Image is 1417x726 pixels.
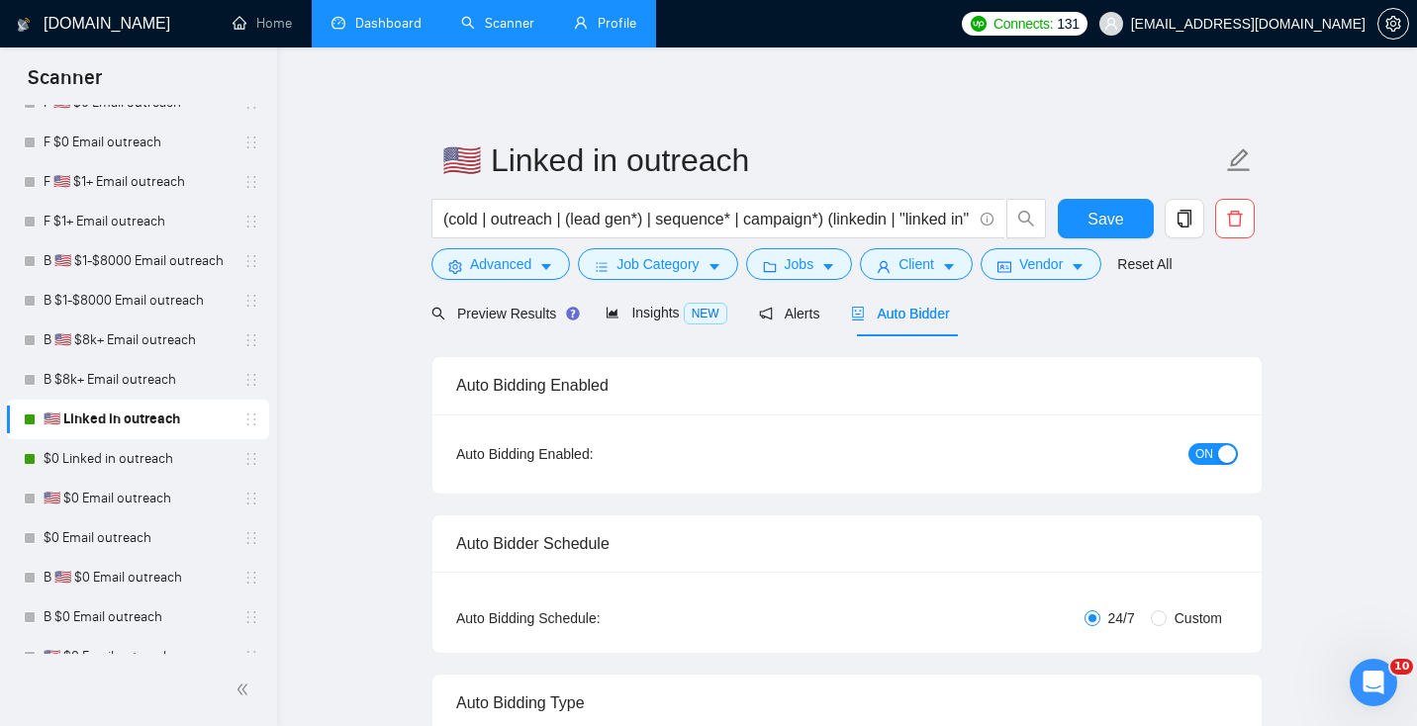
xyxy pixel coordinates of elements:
[456,443,716,465] div: Auto Bidding Enabled:
[763,259,777,274] span: folder
[461,15,534,32] a: searchScanner
[1058,199,1154,238] button: Save
[431,248,570,280] button: settingAdvancedcaret-down
[44,597,232,637] a: B $0 Email outreach
[1165,199,1204,238] button: copy
[243,530,259,546] span: holder
[456,515,1238,572] div: Auto Bidder Schedule
[1377,16,1409,32] a: setting
[1390,659,1413,675] span: 10
[1104,17,1118,31] span: user
[981,213,993,226] span: info-circle
[1006,199,1046,238] button: search
[851,307,865,320] span: robot
[1007,210,1045,227] span: search
[243,411,259,427] span: holder
[1071,259,1085,274] span: caret-down
[1057,13,1079,35] span: 131
[1215,199,1255,238] button: delete
[243,609,259,625] span: holder
[1167,607,1230,629] span: Custom
[759,306,820,321] span: Alerts
[606,306,619,319] span: area-chart
[578,248,737,280] button: barsJob Categorycaret-down
[44,518,232,558] a: $0 Email outreach
[243,253,259,269] span: holder
[1195,443,1213,465] span: ON
[997,259,1011,274] span: idcard
[12,63,118,105] span: Scanner
[564,305,582,322] div: Tooltip anchor
[443,207,972,231] input: Search Freelance Jobs...
[971,16,987,32] img: upwork-logo.png
[442,136,1222,185] input: Scanner name...
[243,332,259,348] span: holder
[431,306,574,321] span: Preview Results
[1350,659,1397,706] iframe: Intercom live chat
[331,15,422,32] a: dashboardDashboard
[17,9,31,41] img: logo
[233,15,292,32] a: homeHome
[44,637,232,677] a: 🇺🇸 $0 Email outreach
[981,248,1101,280] button: idcardVendorcaret-down
[44,479,232,518] a: 🇺🇸 $0 Email outreach
[243,491,259,506] span: holder
[785,253,814,275] span: Jobs
[44,320,232,360] a: B 🇺🇸 $8k+ Email outreach
[243,174,259,190] span: holder
[470,253,531,275] span: Advanced
[44,400,232,439] a: 🇺🇸 Linked in outreach
[1087,207,1123,231] span: Save
[877,259,891,274] span: user
[1019,253,1063,275] span: Vendor
[44,281,232,320] a: B $1-$8000 Email outreach
[574,15,636,32] a: userProfile
[44,241,232,281] a: B 🇺🇸 $1-$8000 Email outreach
[243,649,259,665] span: holder
[243,135,259,150] span: holder
[243,451,259,467] span: holder
[448,259,462,274] span: setting
[595,259,609,274] span: bars
[759,307,773,320] span: notification
[1166,210,1203,227] span: copy
[456,607,716,629] div: Auto Bidding Schedule:
[606,305,726,320] span: Insights
[1100,607,1143,629] span: 24/7
[898,253,934,275] span: Client
[993,13,1053,35] span: Connects:
[942,259,956,274] span: caret-down
[44,123,232,162] a: F $0 Email outreach
[860,248,973,280] button: userClientcaret-down
[1117,253,1172,275] a: Reset All
[746,248,853,280] button: folderJobscaret-down
[851,306,949,321] span: Auto Bidder
[456,357,1238,413] div: Auto Bidding Enabled
[243,293,259,309] span: holder
[708,259,721,274] span: caret-down
[1216,210,1254,227] span: delete
[684,303,727,324] span: NEW
[243,372,259,388] span: holder
[243,570,259,586] span: holder
[243,214,259,229] span: holder
[431,307,445,320] span: search
[44,162,232,202] a: F 🇺🇸 $1+ Email outreach
[616,253,699,275] span: Job Category
[1377,8,1409,40] button: setting
[44,360,232,400] a: B $8k+ Email outreach
[539,259,553,274] span: caret-down
[236,680,255,699] span: double-left
[1378,16,1408,32] span: setting
[44,558,232,597] a: B 🇺🇸 $0 Email outreach
[821,259,835,274] span: caret-down
[44,202,232,241] a: F $1+ Email outreach
[44,439,232,479] a: $0 Linked in outreach
[1226,147,1252,173] span: edit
